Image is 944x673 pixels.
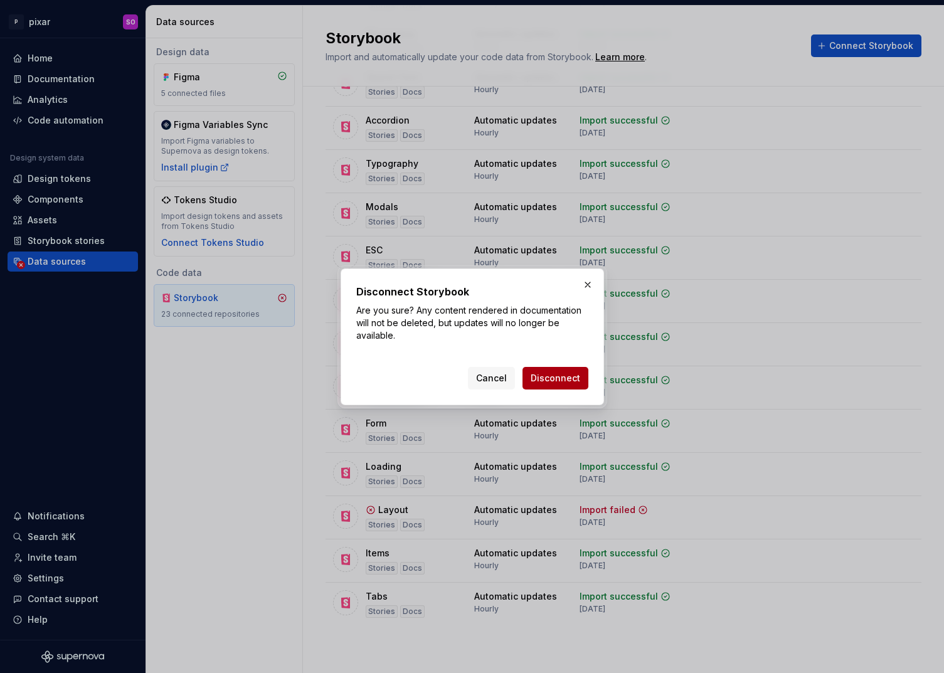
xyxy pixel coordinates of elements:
button: Cancel [468,367,515,389]
button: Disconnect [522,367,588,389]
p: Are you sure? Any content rendered in documentation will not be deleted, but updates will no long... [356,304,588,342]
span: Cancel [476,372,507,384]
span: Disconnect [531,372,580,384]
h2: Disconnect Storybook [356,284,588,299]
